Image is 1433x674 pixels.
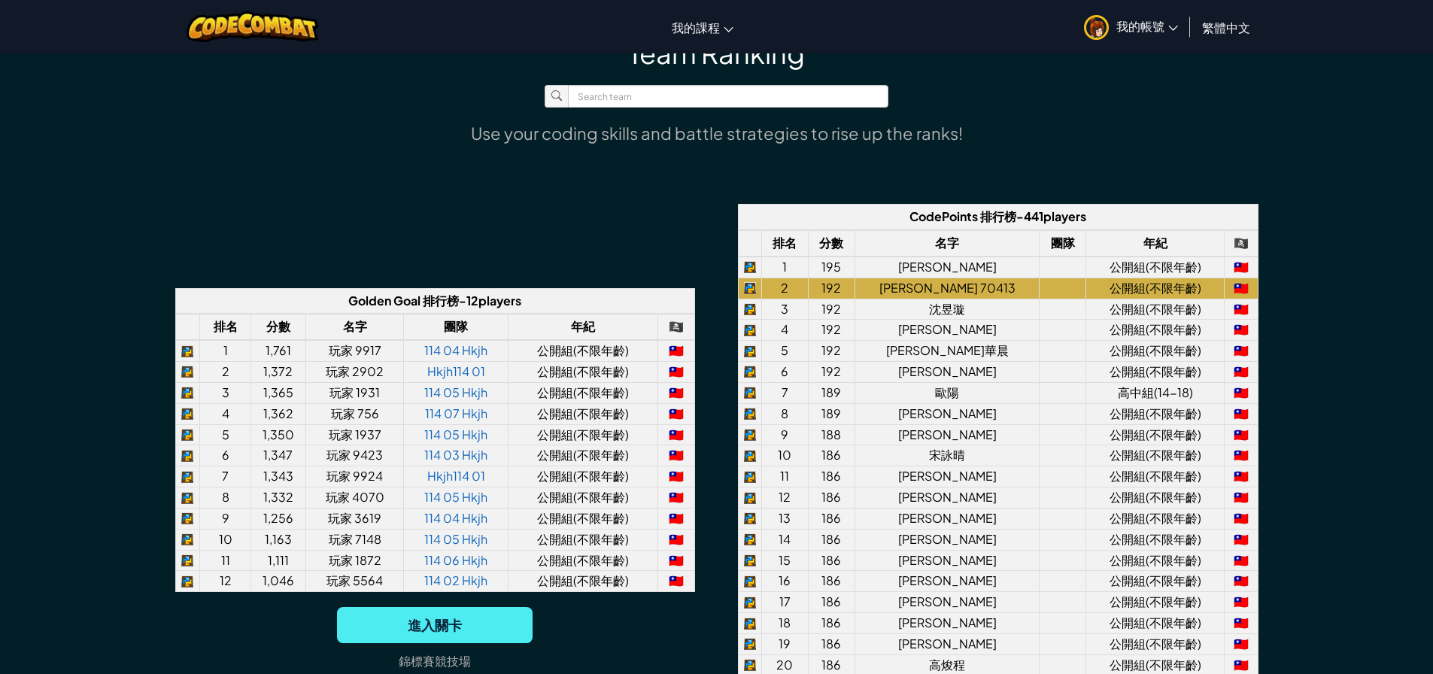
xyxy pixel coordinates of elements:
td: [PERSON_NAME] [855,466,1039,487]
td: python [739,445,761,466]
td: python [175,550,200,571]
td: python [739,550,761,571]
th: 🏴‍☠️ [1224,230,1258,257]
td: Taiwan [1224,278,1258,299]
td: 公開組(不限年齡) [1086,278,1224,299]
td: Taiwan [1224,571,1258,592]
a: 114 03 Hkjh [424,447,487,463]
td: 195 [808,257,855,278]
td: [PERSON_NAME]華晨 [855,341,1039,362]
td: python [739,592,761,613]
td: python [739,403,761,424]
td: [PERSON_NAME] [855,320,1039,341]
td: 186 [808,466,855,487]
td: 12 [200,571,250,592]
td: 1 [200,340,250,361]
td: Taiwan [658,550,695,571]
td: 玩家 1872 [306,550,404,571]
input: Search team [568,85,889,108]
span: players [1043,208,1086,224]
td: python [175,424,200,445]
td: python [175,382,200,403]
td: 1,350 [250,424,306,445]
td: 玩家 3619 [306,508,404,529]
td: [PERSON_NAME] [855,508,1039,529]
td: 公開組(不限年齡) [1086,592,1224,613]
td: 公開組(不限年齡) [509,571,658,592]
td: 186 [808,487,855,509]
a: 我的課程 [664,7,741,47]
td: 1,365 [250,382,306,403]
a: 114 07 Hkjh [425,405,487,421]
td: Taiwan [1224,341,1258,362]
td: Taiwan [1224,424,1258,445]
td: 玩家 9423 [306,445,404,466]
a: 114 06 Hkjh [424,552,487,568]
td: Taiwan [1224,550,1258,571]
td: 186 [808,445,855,466]
td: 8 [200,487,250,509]
td: python [739,341,761,362]
td: Taiwan [1224,592,1258,613]
td: 玩家 9924 [306,466,404,487]
td: 9 [761,424,808,445]
td: python [739,508,761,529]
td: Taiwan [1224,382,1258,403]
td: python [739,278,761,299]
td: 玩家 9917 [306,340,404,361]
td: python [739,571,761,592]
td: 玩家 1937 [306,424,404,445]
td: Taiwan [1224,466,1258,487]
td: 公開組(不限年齡) [1086,550,1224,571]
td: 8 [761,403,808,424]
td: 14 [761,529,808,550]
td: python [739,362,761,383]
td: 6 [200,445,250,466]
td: 15 [761,550,808,571]
td: Taiwan [1224,257,1258,278]
td: [PERSON_NAME] [855,362,1039,383]
td: 1 [761,257,808,278]
td: 公開組(不限年齡) [1086,424,1224,445]
td: Taiwan [658,424,695,445]
td: 公開組(不限年齡) [1086,320,1224,341]
td: 公開組(不限年齡) [1086,508,1224,529]
a: 繁體中文 [1195,7,1258,47]
div: Use your coding skills and battle strategies to rise up the ranks! [471,123,963,144]
td: Taiwan [658,362,695,383]
td: Taiwan [1224,529,1258,550]
a: 我的帳號 [1076,3,1186,50]
td: 公開組(不限年齡) [1086,403,1224,424]
td: python [175,571,200,592]
td: 3 [200,382,250,403]
td: [PERSON_NAME] [855,613,1039,634]
td: 186 [808,592,855,613]
td: python [739,613,761,634]
span: CodePoints [909,208,978,224]
td: Taiwan [1224,508,1258,529]
td: 公開組(不限年齡) [1086,299,1224,320]
td: 宋詠晴 [855,445,1039,466]
td: 7 [200,466,250,487]
td: python [739,257,761,278]
span: 進入關卡 [337,607,533,643]
td: 1,362 [250,403,306,424]
td: Taiwan [658,466,695,487]
td: 公開組(不限年齡) [509,362,658,383]
span: 我的帳號 [1116,18,1178,34]
td: 186 [808,613,855,634]
span: 排行榜 [423,293,459,308]
td: 公開組(不限年齡) [1086,257,1224,278]
th: 名字 [855,230,1039,257]
td: 189 [808,403,855,424]
span: 12 [466,293,478,308]
td: 4 [761,320,808,341]
a: Hkjh114 01 [427,468,485,484]
div: Team Ranking [471,36,963,159]
td: python [739,634,761,655]
td: 1,761 [250,340,306,361]
td: 公開組(不限年齡) [1086,362,1224,383]
td: 12 [761,487,808,509]
td: 玩家 756 [306,403,404,424]
td: 186 [808,634,855,655]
